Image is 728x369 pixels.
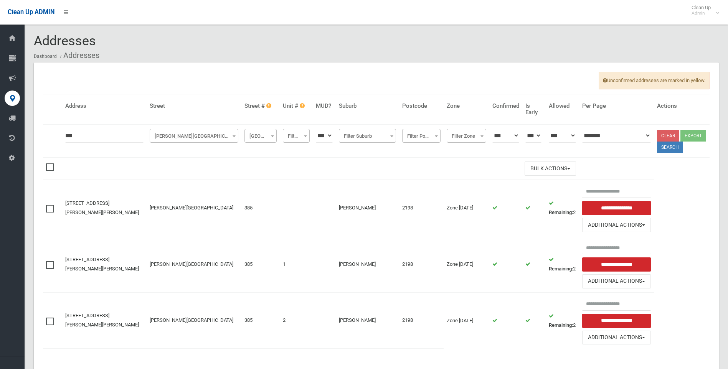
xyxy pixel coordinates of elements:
span: Filter Unit # [283,129,310,143]
span: Marion Street (GEORGES HALL) [152,131,236,142]
td: [PERSON_NAME][GEOGRAPHIC_DATA] [147,292,241,348]
h4: Zone [447,103,486,109]
td: 2 [546,180,579,236]
h4: Suburb [339,103,396,109]
button: Export [680,130,706,142]
button: Search [657,142,683,153]
td: Zone [DATE] [444,292,489,348]
td: Zone [DATE] [444,236,489,293]
td: 2 [546,292,579,348]
span: Filter Postcode [404,131,439,142]
strong: Remaining: [549,209,573,215]
small: Admin [692,10,711,16]
td: 2198 [399,180,444,236]
h4: Confirmed [492,103,519,109]
td: [PERSON_NAME][GEOGRAPHIC_DATA] [147,180,241,236]
a: Dashboard [34,54,57,59]
td: Zone [DATE] [444,180,489,236]
span: Filter Street # [246,131,275,142]
td: [PERSON_NAME] [336,180,399,236]
h4: Postcode [402,103,441,109]
a: Clear [657,130,679,142]
a: [STREET_ADDRESS][PERSON_NAME][PERSON_NAME] [65,313,139,328]
h4: Per Page [582,103,651,109]
td: 385 [241,180,280,236]
span: Filter Suburb [341,131,394,142]
td: [PERSON_NAME][GEOGRAPHIC_DATA] [147,236,241,293]
td: 2 [280,292,313,348]
span: Clean Up ADMIN [8,8,54,16]
span: Filter Street # [244,129,277,143]
a: [STREET_ADDRESS][PERSON_NAME][PERSON_NAME] [65,200,139,215]
td: 1 [280,236,313,293]
span: Unconfirmed addresses are marked in yellow. [599,72,710,89]
h4: Street [150,103,238,109]
span: Filter Zone [447,129,486,143]
span: Filter Unit # [285,131,308,142]
span: Marion Street (GEORGES HALL) [150,129,238,143]
a: [STREET_ADDRESS][PERSON_NAME][PERSON_NAME] [65,257,139,272]
span: Filter Suburb [339,129,396,143]
button: Additional Actions [582,218,651,232]
strong: Remaining: [549,266,573,272]
span: Clean Up [688,5,718,16]
td: [PERSON_NAME] [336,236,399,293]
button: Additional Actions [582,274,651,288]
td: 2198 [399,236,444,293]
h4: Street # [244,103,277,109]
td: 385 [241,236,280,293]
button: Bulk Actions [525,161,576,176]
td: 385 [241,292,280,348]
button: Additional Actions [582,331,651,345]
h4: Is Early [525,103,543,115]
h4: Unit # [283,103,310,109]
h4: Allowed [549,103,576,109]
span: Filter Postcode [402,129,441,143]
h4: Actions [657,103,707,109]
strong: Remaining: [549,322,573,328]
li: Addresses [58,48,99,63]
h4: Address [65,103,144,109]
td: 2198 [399,292,444,348]
td: 2 [546,236,579,293]
h4: MUD? [316,103,333,109]
td: [PERSON_NAME] [336,292,399,348]
span: Addresses [34,33,96,48]
span: Filter Zone [449,131,484,142]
